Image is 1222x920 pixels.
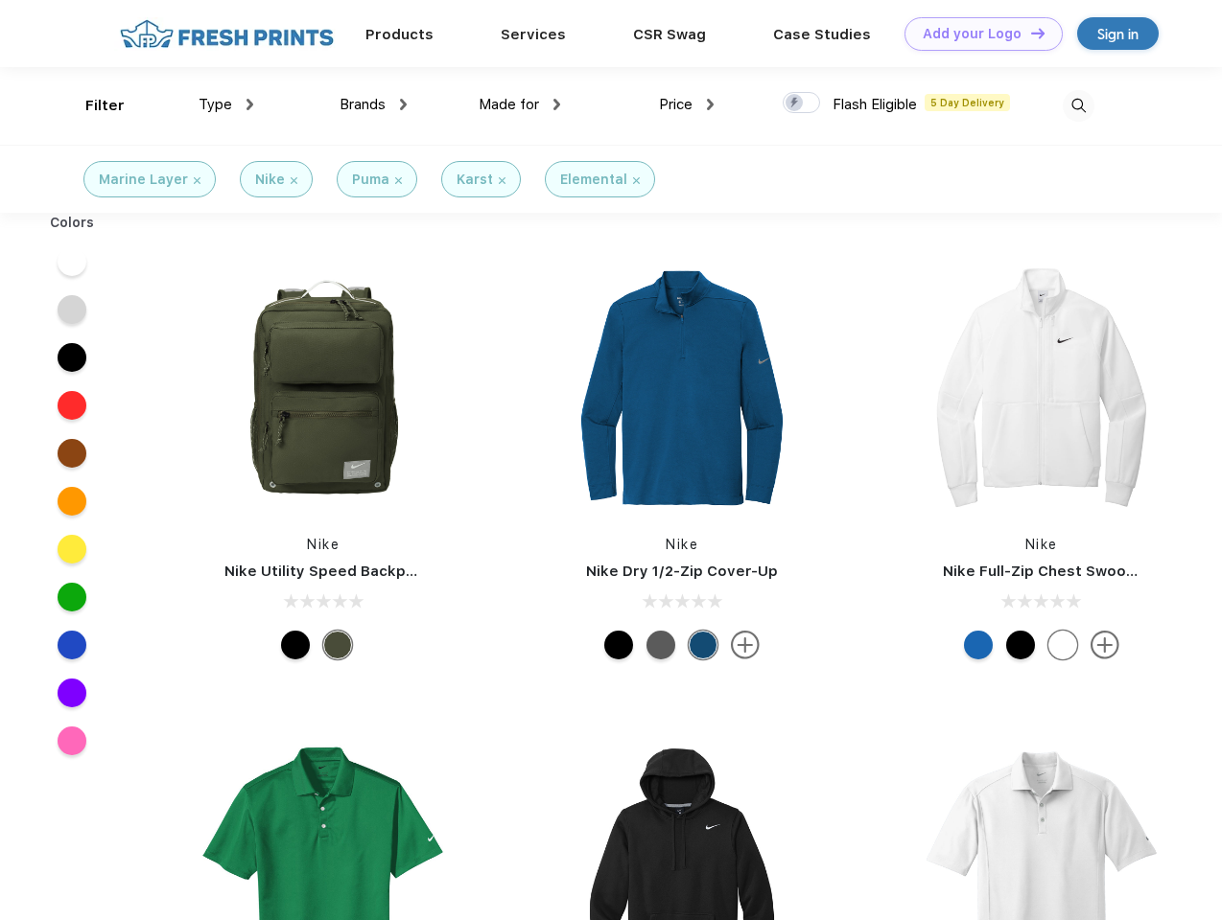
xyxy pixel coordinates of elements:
div: Black [604,631,633,659]
div: Colors [35,213,109,233]
span: Price [659,96,693,113]
img: more.svg [731,631,760,659]
div: Karst [457,170,493,190]
img: dropdown.png [707,99,714,110]
a: Nike [1025,537,1058,552]
div: Nike [255,170,285,190]
a: CSR Swag [633,26,706,43]
img: dropdown.png [553,99,560,110]
img: DT [1031,28,1045,38]
span: Type [199,96,232,113]
div: Filter [85,95,125,117]
img: func=resize&h=266 [554,261,810,516]
div: Gym Blue [689,631,717,659]
a: Products [365,26,434,43]
img: dropdown.png [247,99,253,110]
a: Nike Full-Zip Chest Swoosh Jacket [943,563,1198,580]
div: Cargo Khaki [323,631,352,659]
span: Flash Eligible [833,96,917,113]
div: Sign in [1097,23,1139,45]
div: Puma [352,170,389,190]
div: Marine Layer [99,170,188,190]
a: Services [501,26,566,43]
img: func=resize&h=266 [914,261,1169,516]
a: Nike Utility Speed Backpack [224,563,432,580]
img: func=resize&h=266 [196,261,451,516]
img: filter_cancel.svg [499,177,505,184]
img: more.svg [1091,631,1119,659]
img: filter_cancel.svg [633,177,640,184]
img: filter_cancel.svg [194,177,200,184]
div: Black [281,631,310,659]
img: desktop_search.svg [1063,90,1094,122]
img: dropdown.png [400,99,407,110]
div: White [1048,631,1077,659]
a: Nike [307,537,340,552]
div: Royal [964,631,993,659]
img: filter_cancel.svg [395,177,402,184]
div: Black Heather [646,631,675,659]
img: filter_cancel.svg [291,177,297,184]
a: Nike [666,537,698,552]
div: Black [1006,631,1035,659]
span: Made for [479,96,539,113]
div: Elemental [560,170,627,190]
a: Nike Dry 1/2-Zip Cover-Up [586,563,778,580]
img: fo%20logo%202.webp [114,17,340,51]
span: 5 Day Delivery [925,94,1010,111]
div: Add your Logo [923,26,1022,42]
a: Sign in [1077,17,1159,50]
span: Brands [340,96,386,113]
